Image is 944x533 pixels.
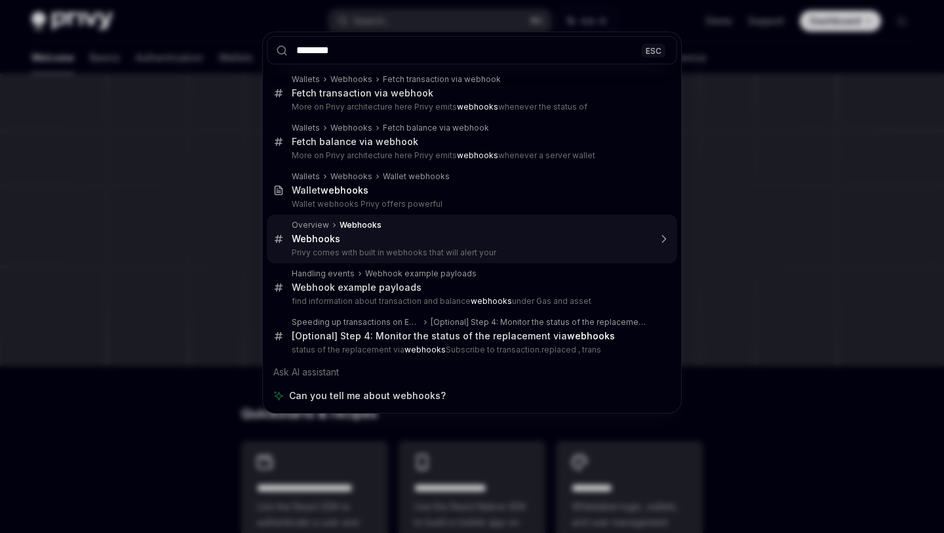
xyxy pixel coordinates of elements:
span: Can you tell me about webhooks? [289,389,446,402]
b: webhooks [457,102,498,112]
div: ESC [642,43,665,57]
div: Speeding up transactions on EVM chains [292,317,420,328]
div: [Optional] Step 4: Monitor the status of the replacement via [431,317,650,328]
div: Handling events [292,268,355,279]
div: Fetch transaction via webhook [383,74,501,85]
b: webhooks [567,330,615,341]
b: Webhooks [292,233,340,244]
div: Fetch transaction via webhook [292,87,433,99]
b: webhooks [321,184,368,196]
div: Webhook example payloads [365,268,477,279]
b: Webhooks [340,220,382,230]
b: webhooks [404,345,446,354]
div: Fetch balance via webhook [292,136,418,148]
p: More on Privy architecture here Privy emits whenever the status of [292,102,650,112]
div: Wallet [292,184,368,196]
p: find information about transaction and balance under Gas and asset [292,296,650,307]
p: status of the replacement via Subscribe to transaction.replaced , trans [292,345,650,355]
div: Wallets [292,74,320,85]
div: Wallets [292,123,320,133]
p: More on Privy architecture here Privy emits whenever a server wallet [292,150,650,161]
div: Wallets [292,171,320,182]
p: Privy comes with built in webhooks that will alert your [292,247,650,258]
div: Webhook example payloads [292,282,422,293]
b: webhooks [457,150,498,160]
div: [Optional] Step 4: Monitor the status of the replacement via [292,330,615,342]
div: Webhooks [330,171,372,182]
b: webhooks [471,296,512,306]
div: Fetch balance via webhook [383,123,489,133]
p: Wallet webhooks Privy offers powerful [292,199,650,209]
div: Webhooks [330,123,372,133]
div: Webhooks [330,74,372,85]
div: Overview [292,220,329,230]
div: Wallet webhooks [383,171,450,182]
div: Ask AI assistant [267,360,677,384]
